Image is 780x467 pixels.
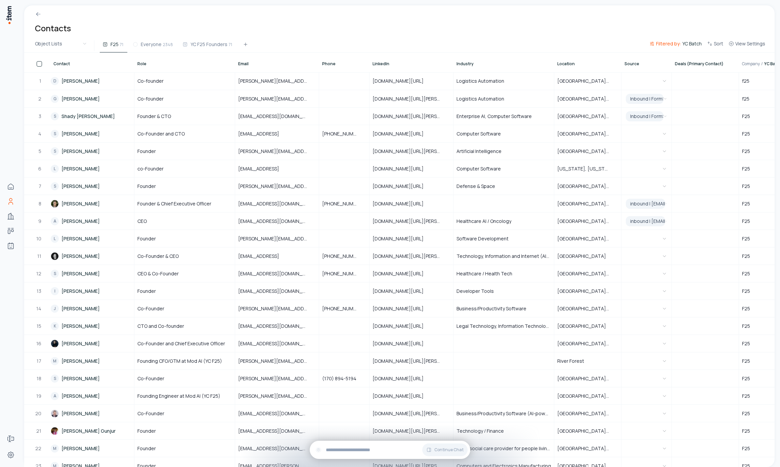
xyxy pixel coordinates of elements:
[163,41,173,47] span: 2348
[37,253,42,260] span: 11
[51,130,59,138] div: S
[130,40,177,52] button: Everyone2348
[742,61,760,67] span: Company
[422,443,468,456] button: Continue Chat
[457,78,504,84] span: Logistics Automation
[137,445,156,452] span: Founder
[36,235,42,242] span: 10
[322,130,366,137] span: [PHONE_NUMBER]
[137,148,156,155] span: Founder
[557,288,618,295] span: [GEOGRAPHIC_DATA], [GEOGRAPHIC_DATA]
[229,41,232,47] span: 71
[53,61,70,67] span: Contact
[51,405,134,422] a: [PERSON_NAME]
[557,200,618,207] span: [GEOGRAPHIC_DATA], [US_STATE], [GEOGRAPHIC_DATA]
[238,393,316,399] span: [PERSON_NAME][EMAIL_ADDRESS][DOMAIN_NAME]
[557,428,618,434] span: [GEOGRAPHIC_DATA], [US_STATE][GEOGRAPHIC_DATA]
[38,218,42,225] span: 9
[137,340,225,347] span: Co-Founder and Chief Executive Officer
[457,428,504,434] span: Technology / Finance
[457,130,501,137] span: Computer Software
[238,270,316,277] span: [EMAIL_ADDRESS][DOMAIN_NAME]
[434,447,464,453] span: Continue Chat
[51,182,59,190] div: S
[656,40,681,47] span: Filtered by:
[457,95,504,102] span: Logistics Automation
[137,253,179,260] span: Co-Founder & CEO
[557,375,618,382] span: [GEOGRAPHIC_DATA], [US_STATE], [GEOGRAPHIC_DATA]
[35,23,71,34] h1: Contacts
[457,165,501,172] span: Computer Software
[557,445,618,452] span: [GEOGRAPHIC_DATA], [GEOGRAPHIC_DATA], [GEOGRAPHIC_DATA]
[39,78,42,84] span: 1
[238,183,316,190] span: [PERSON_NAME][EMAIL_ADDRESS]
[373,183,432,190] span: [DOMAIN_NAME][URL]
[238,358,316,364] span: [PERSON_NAME][EMAIL_ADDRESS][DOMAIN_NAME]
[36,428,42,434] span: 21
[51,270,59,278] div: S
[5,5,12,25] img: Item Brain Logo
[37,288,42,295] span: 13
[51,375,59,383] div: S
[51,392,59,400] div: A
[39,113,42,120] span: 3
[51,147,59,155] div: S
[557,165,618,172] span: [US_STATE], [US_STATE], [GEOGRAPHIC_DATA]
[37,323,42,329] span: 15
[557,323,614,329] span: [GEOGRAPHIC_DATA]
[457,113,532,120] span: Enterprise AI, Computer Software
[238,445,316,452] span: [EMAIL_ADDRESS][DOMAIN_NAME]
[557,61,575,67] span: Location
[51,165,59,173] div: L
[557,305,618,312] span: [GEOGRAPHIC_DATA], [GEOGRAPHIC_DATA], [GEOGRAPHIC_DATA]
[557,393,618,399] span: [GEOGRAPHIC_DATA], [US_STATE], [GEOGRAPHIC_DATA]
[322,61,336,67] span: Phone
[373,358,450,364] span: [DOMAIN_NAME][URL][PERSON_NAME]
[36,270,42,277] span: 12
[457,323,551,329] span: Legal Technology, Information Technology and Services
[310,441,470,459] div: Continue Chat
[51,213,134,229] a: A[PERSON_NAME]
[373,323,432,329] span: [DOMAIN_NAME][URL]
[557,235,618,242] span: [GEOGRAPHIC_DATA], [GEOGRAPHIC_DATA]
[322,253,366,260] span: [PHONE_NUMBER]
[238,323,316,329] span: [EMAIL_ADDRESS][DOMAIN_NAME]
[373,130,432,137] span: [DOMAIN_NAME][URL]
[704,40,726,52] button: Sort
[457,148,502,155] span: Artificial Intelligence
[322,200,366,207] span: [PHONE_NUMBER]
[761,61,763,67] span: /
[373,410,450,417] span: [DOMAIN_NAME][URL][PERSON_NAME]
[51,370,134,387] a: S[PERSON_NAME]
[137,323,184,329] span: CTO and Co-founder
[735,40,765,47] span: View Settings
[457,410,551,417] span: Business/Productivity Software (AI-powered research tools)
[36,305,42,312] span: 14
[238,410,316,417] span: [EMAIL_ADDRESS][DOMAIN_NAME]
[373,95,450,102] span: [DOMAIN_NAME][URL][PERSON_NAME]
[373,148,450,155] span: [DOMAIN_NAME][URL][PERSON_NAME]
[457,61,474,67] span: Industry
[238,340,316,347] span: [EMAIL_ADDRESS][DOMAIN_NAME]
[111,41,119,48] span: F25
[238,200,316,207] span: [EMAIL_ADDRESS][DOMAIN_NAME]
[557,148,618,155] span: [GEOGRAPHIC_DATA], [US_STATE], [GEOGRAPHIC_DATA]
[38,130,42,137] span: 4
[457,445,551,452] span: Adult social care provider for people living with [MEDICAL_DATA], [MEDICAL_DATA], and mental heal...
[238,253,287,260] span: [EMAIL_ADDRESS]
[137,358,222,364] span: Founding CFO/GTM at Mod AI (YC F25)
[238,95,316,102] span: [PERSON_NAME][EMAIL_ADDRESS][DOMAIN_NAME]
[557,95,618,102] span: [GEOGRAPHIC_DATA], [GEOGRAPHIC_DATA], [GEOGRAPHIC_DATA]
[137,235,156,242] span: Founder
[373,78,432,84] span: [DOMAIN_NAME][URL]
[35,410,42,417] span: 20
[457,218,511,225] span: Healthcare AI / Oncology
[4,209,17,223] a: Companies
[238,428,316,434] span: [EMAIL_ADDRESS][DOMAIN_NAME]
[373,340,432,347] span: [DOMAIN_NAME][URL]
[238,130,287,137] span: [EMAIL_ADDRESS]
[726,40,768,52] button: View Settings
[100,40,127,52] button: F2571
[557,218,618,225] span: [GEOGRAPHIC_DATA], [GEOGRAPHIC_DATA]
[457,235,509,242] span: Software Development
